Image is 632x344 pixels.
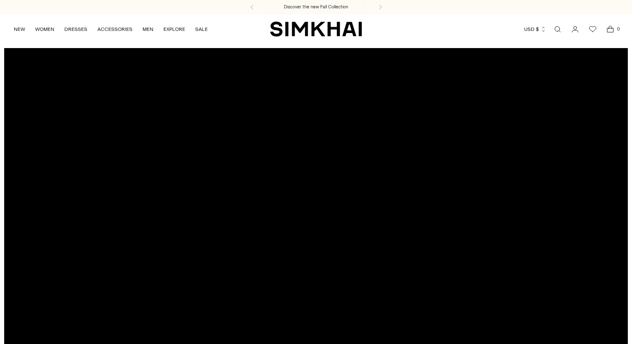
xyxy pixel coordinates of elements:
[270,21,362,37] a: SIMKHAI
[195,20,208,38] a: SALE
[143,20,153,38] a: MEN
[97,20,133,38] a: ACCESSORIES
[14,20,25,38] a: NEW
[584,21,601,38] a: Wishlist
[64,20,87,38] a: DRESSES
[602,21,619,38] a: Open cart modal
[549,21,566,38] a: Open search modal
[35,20,54,38] a: WOMEN
[163,20,185,38] a: EXPLORE
[567,21,584,38] a: Go to the account page
[284,4,348,10] a: Discover the new Fall Collection
[614,25,622,33] span: 0
[524,20,546,38] button: USD $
